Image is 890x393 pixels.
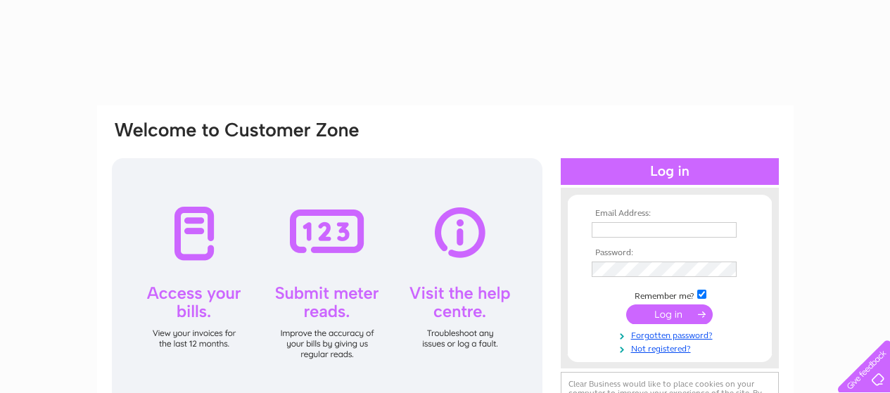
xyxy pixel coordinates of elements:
[592,328,751,341] a: Forgotten password?
[592,341,751,354] a: Not registered?
[588,248,751,258] th: Password:
[588,209,751,219] th: Email Address:
[588,288,751,302] td: Remember me?
[626,304,713,324] input: Submit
